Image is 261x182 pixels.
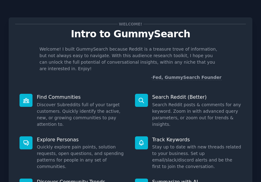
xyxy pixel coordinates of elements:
[15,29,246,39] p: Intro to GummySearch
[152,94,242,100] p: Search Reddit (Better)
[151,74,222,81] div: -
[152,144,242,170] dd: Stay up to date with new threads related to your business. Set up email/slack/discord alerts and ...
[37,136,126,143] p: Explore Personas
[40,46,222,72] p: Welcome! I built GummySearch because Reddit is a treasure trove of information, but not always ea...
[37,94,126,100] p: Find Communities
[37,144,126,170] dd: Quickly explore pain points, solution requests, open questions, and spending patterns for people ...
[152,102,242,128] dd: Search Reddit posts & comments for any keyword. Zoom in with advanced query parameters, or zoom o...
[37,102,126,128] dd: Discover Subreddits full of your target customers. Quickly identify the active, new, or growing c...
[118,21,143,27] span: Welcome!
[152,136,242,143] p: Track Keywords
[153,75,222,80] a: Fed, GummySearch Founder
